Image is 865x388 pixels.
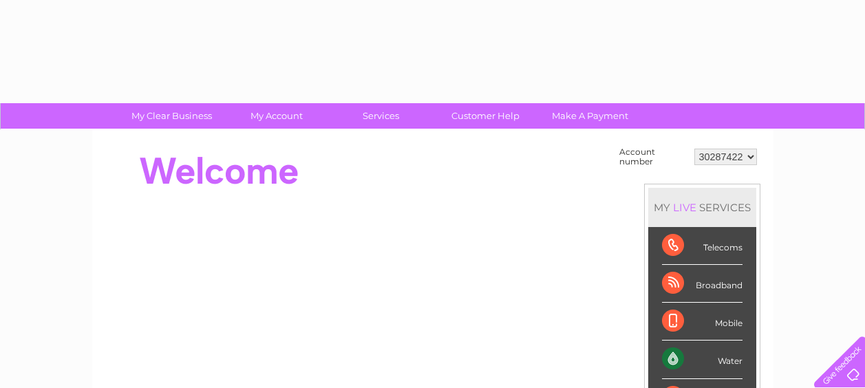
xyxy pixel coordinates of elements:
[662,303,743,341] div: Mobile
[115,103,228,129] a: My Clear Business
[533,103,647,129] a: Make A Payment
[324,103,438,129] a: Services
[220,103,333,129] a: My Account
[662,341,743,378] div: Water
[662,265,743,303] div: Broadband
[429,103,542,129] a: Customer Help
